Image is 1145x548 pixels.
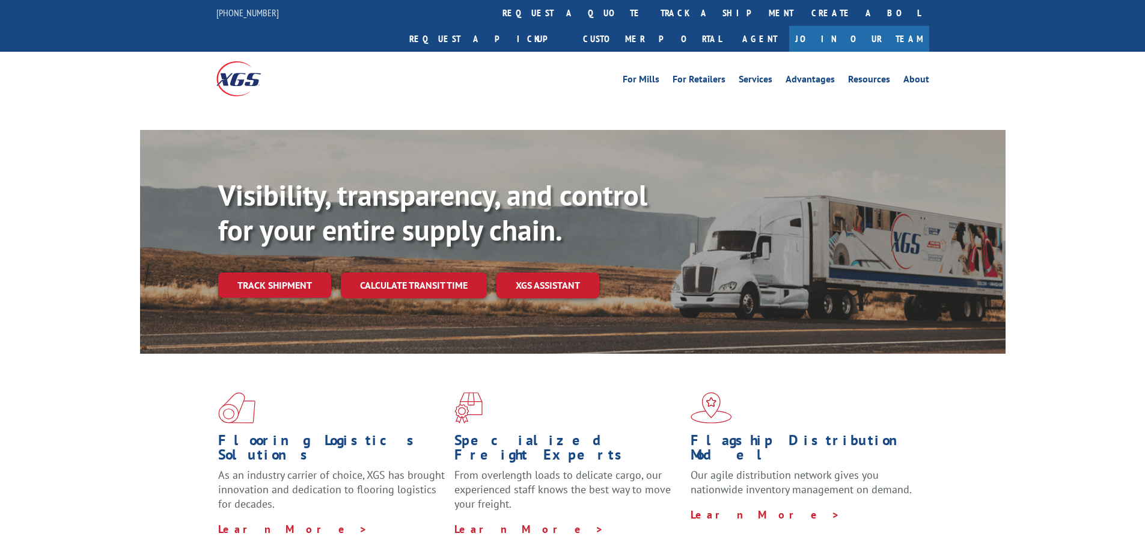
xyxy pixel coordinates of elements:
[216,7,279,19] a: [PHONE_NUMBER]
[691,468,912,496] span: Our agile distribution network gives you nationwide inventory management on demand.
[218,433,445,468] h1: Flooring Logistics Solutions
[400,26,574,52] a: Request a pickup
[218,176,647,248] b: Visibility, transparency, and control for your entire supply chain.
[341,272,487,298] a: Calculate transit time
[691,508,840,522] a: Learn More >
[730,26,789,52] a: Agent
[789,26,929,52] a: Join Our Team
[454,522,604,536] a: Learn More >
[848,75,890,88] a: Resources
[739,75,772,88] a: Services
[496,272,599,298] a: XGS ASSISTANT
[903,75,929,88] a: About
[691,392,732,423] img: xgs-icon-flagship-distribution-model-red
[218,468,445,511] span: As an industry carrier of choice, XGS has brought innovation and dedication to flooring logistics...
[623,75,659,88] a: For Mills
[454,392,483,423] img: xgs-icon-focused-on-flooring-red
[574,26,730,52] a: Customer Portal
[454,468,682,522] p: From overlength loads to delicate cargo, our experienced staff knows the best way to move your fr...
[691,433,918,468] h1: Flagship Distribution Model
[218,392,255,423] img: xgs-icon-total-supply-chain-intelligence-red
[218,272,331,298] a: Track shipment
[218,522,368,536] a: Learn More >
[454,433,682,468] h1: Specialized Freight Experts
[786,75,835,88] a: Advantages
[673,75,725,88] a: For Retailers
